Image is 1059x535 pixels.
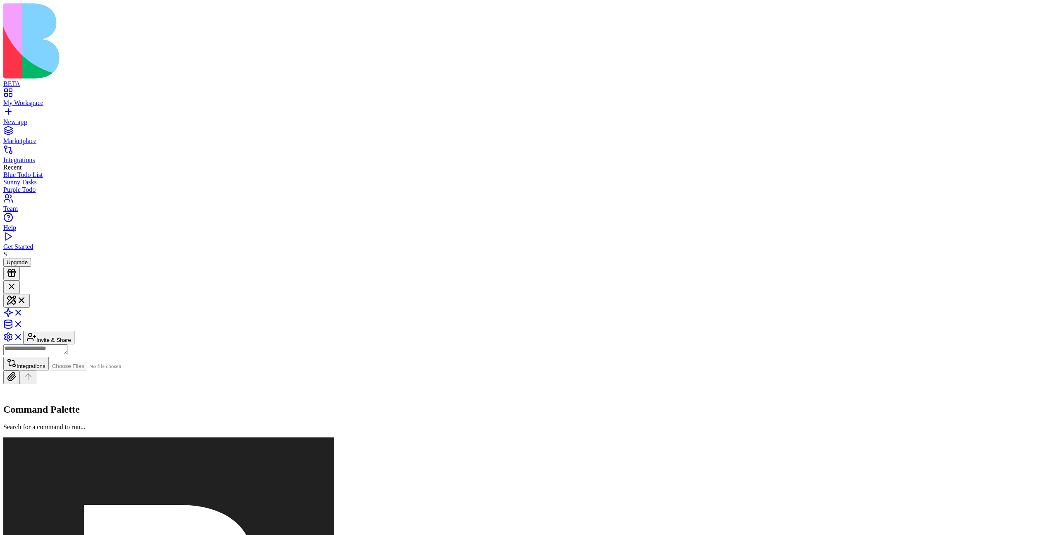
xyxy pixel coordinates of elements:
[3,258,31,265] a: Upgrade
[3,423,1056,431] p: Search for a command to run...
[3,164,22,171] span: Recent
[3,179,1056,186] a: Sunny Tasks
[3,224,1056,232] div: Help
[3,137,1056,145] div: Marketplace
[3,404,1056,415] h2: Command Palette
[3,171,1056,179] a: Blue Todo List
[23,331,74,344] button: Invite & Share
[3,156,1056,164] div: Integrations
[3,80,1056,88] div: BETA
[3,243,1056,251] div: Get Started
[3,258,31,267] button: Upgrade
[3,111,1056,126] a: New app
[3,99,1056,107] div: My Workspace
[3,73,1056,88] a: BETA
[3,205,1056,213] div: Team
[3,198,1056,213] a: Team
[3,217,1056,232] a: Help
[3,118,1056,126] div: New app
[3,3,336,79] img: logo
[3,186,1056,193] a: Purple Todo
[3,92,1056,107] a: My Workspace
[3,236,1056,251] a: Get Started
[3,251,7,258] span: S
[3,357,49,370] button: Integrations
[3,130,1056,145] a: Marketplace
[3,149,1056,164] a: Integrations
